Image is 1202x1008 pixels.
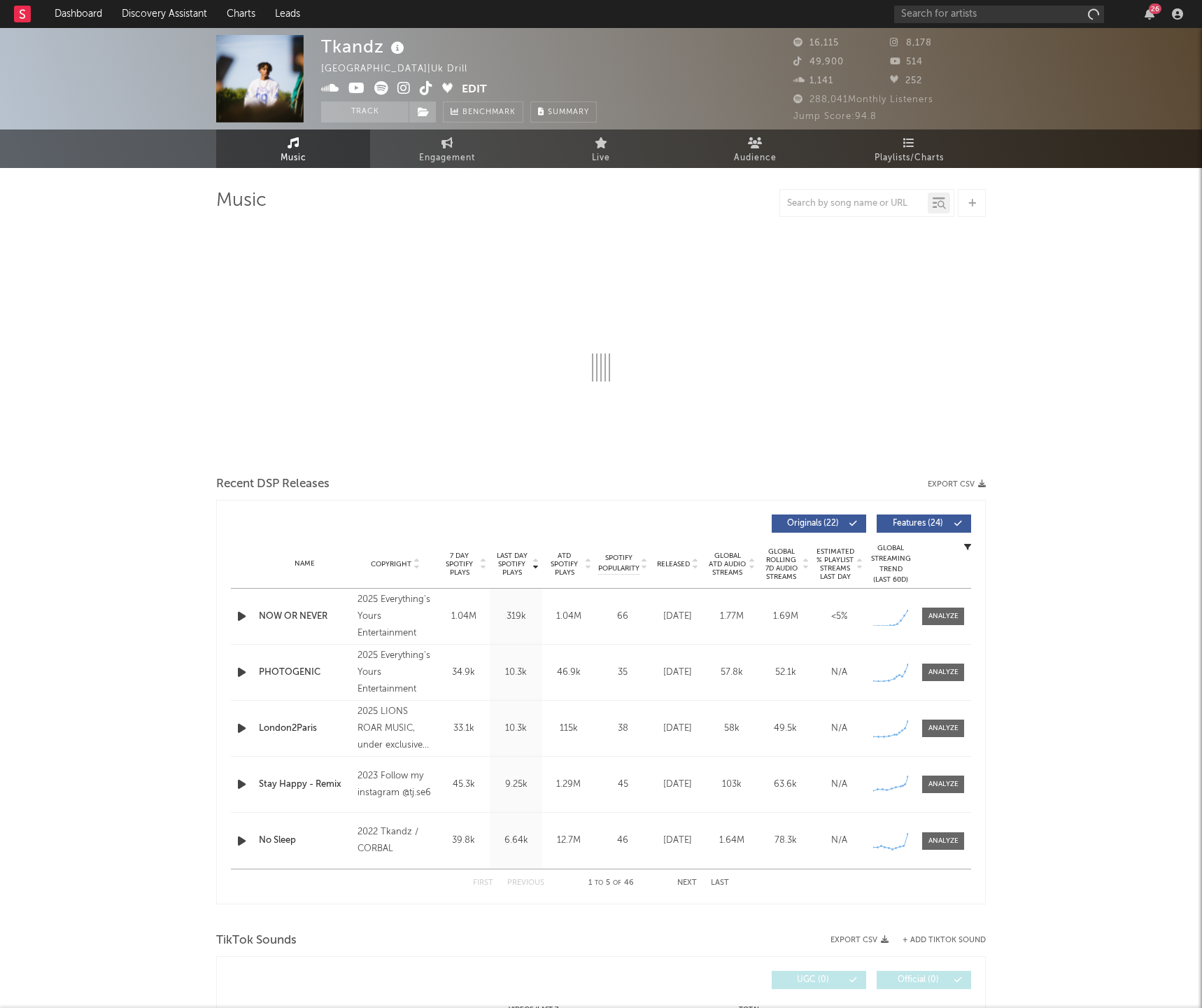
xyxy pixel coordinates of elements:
[493,610,539,624] div: 319k
[816,722,863,736] div: N/A
[793,57,844,66] span: 49,900
[548,108,589,116] span: Summary
[762,610,809,624] div: 1.69M
[493,552,530,577] span: Last Day Spotify Plays
[877,514,971,533] button: Features(24)
[762,666,809,680] div: 52.1k
[772,514,866,533] button: Originals(22)
[592,150,610,167] span: Live
[419,150,475,167] span: Engagement
[816,834,863,848] div: N/A
[598,722,647,736] div: 38
[259,610,351,624] a: NOW OR NEVER
[890,38,932,48] span: 8,178
[546,552,583,577] span: ATD Spotify Plays
[598,834,647,848] div: 46
[216,932,297,949] span: TikTok Sounds
[595,880,603,886] span: to
[441,834,486,848] div: 39.8k
[441,778,486,792] div: 45.3k
[443,101,523,122] a: Benchmark
[816,778,863,792] div: N/A
[493,834,539,848] div: 6.64k
[546,778,591,792] div: 1.29M
[654,610,701,624] div: [DATE]
[441,610,486,624] div: 1.04M
[321,35,408,58] div: Tkandz
[654,666,701,680] div: [DATE]
[793,76,833,85] span: 1,141
[546,722,591,736] div: 115k
[441,722,486,736] div: 33.1k
[598,778,647,792] div: 45
[546,834,591,848] div: 12.7M
[762,778,809,792] div: 63.6k
[441,552,478,577] span: 7 Day Spotify Plays
[654,834,701,848] div: [DATE]
[493,778,539,792] div: 9.25k
[654,722,701,736] div: [DATE]
[762,834,809,848] div: 78.3k
[772,971,866,989] button: UGC(0)
[816,610,863,624] div: <5%
[781,519,845,528] span: Originals ( 22 )
[572,875,649,892] div: 1 5 46
[877,971,971,989] button: Official(0)
[441,666,486,680] div: 34.9k
[708,722,755,736] div: 58k
[259,834,351,848] a: No Sleep
[816,666,863,680] div: N/A
[890,57,923,66] span: 514
[875,150,944,167] span: Playlists/Charts
[598,666,647,680] div: 35
[259,666,351,680] a: PHOTOGENIC
[830,936,889,944] button: Export CSV
[358,824,434,857] div: 2022 Tkandz / CORBAL
[762,547,800,581] span: Global Rolling 7D Audio Streams
[762,722,809,736] div: 49.5k
[816,547,854,581] span: Estimated % Playlist Streams Last Day
[546,610,591,624] div: 1.04M
[1149,3,1161,14] div: 26
[259,559,351,569] div: Name
[886,519,950,528] span: Features ( 24 )
[524,129,678,168] a: Live
[654,778,701,792] div: [DATE]
[793,95,933,104] span: 288,041 Monthly Listeners
[711,879,729,887] button: Last
[321,61,483,78] div: [GEOGRAPHIC_DATA] | Uk Drill
[216,476,330,493] span: Recent DSP Releases
[358,703,434,754] div: 2025 LIONS ROAR MUSIC, under exclusive license to LIONS ROAR LIMITED
[1145,8,1154,20] button: 26
[493,666,539,680] div: 10.3k
[358,647,434,698] div: 2025 Everything's Yours Entertainment
[780,198,928,209] input: Search by song name or URL
[678,129,832,168] a: Audience
[894,6,1104,23] input: Search for artists
[734,150,777,167] span: Audience
[216,129,370,168] a: Music
[473,879,493,887] button: First
[259,722,351,736] a: London2Paris
[598,553,639,574] span: Spotify Popularity
[507,879,544,887] button: Previous
[890,76,922,85] span: 252
[371,560,411,568] span: Copyright
[281,150,306,167] span: Music
[613,880,621,886] span: of
[928,480,986,489] button: Export CSV
[708,610,755,624] div: 1.77M
[677,879,697,887] button: Next
[598,610,647,624] div: 66
[259,778,351,792] a: Stay Happy - Remix
[493,722,539,736] div: 10.3k
[870,543,912,585] div: Global Streaming Trend (Last 60D)
[462,104,516,121] span: Benchmark
[832,129,986,168] a: Playlists/Charts
[358,591,434,642] div: 2025 Everything's Yours Entertainment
